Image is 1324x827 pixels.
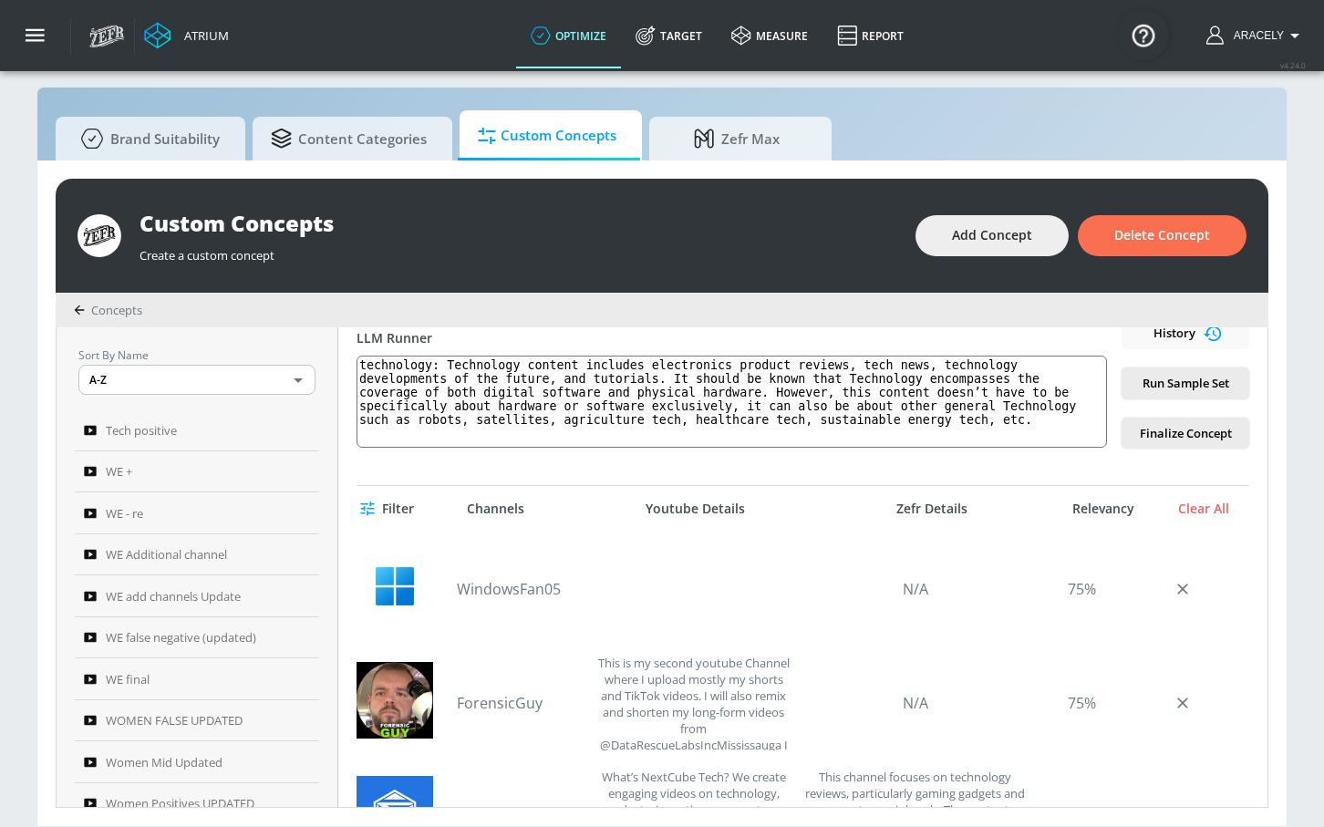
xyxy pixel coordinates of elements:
[1114,224,1210,247] span: Delete Concept
[717,3,822,68] a: measure
[1280,60,1306,70] span: v 4.24.0
[106,543,227,565] span: WE Additional channel
[1122,367,1249,399] button: Run Sample Set
[75,534,319,576] a: WE Additional channel
[1158,501,1249,517] div: Clear All
[1122,418,1249,450] button: Finalize Concept
[357,356,1107,448] textarea: technology: Technology content includes electronics product reviews, tech news, technology develo...
[1078,215,1246,256] button: Delete Concept
[75,575,319,617] a: WE add channels Update
[584,501,806,517] div: Youtube Details
[106,460,132,482] span: WE +
[106,502,143,524] span: WE - re
[106,668,150,690] span: WE final
[75,783,319,825] a: Women Positives UPDATED
[271,117,427,160] span: Content Categories
[1206,25,1306,47] button: Aracely
[144,22,229,49] a: Atrium
[357,492,421,526] button: Filter
[75,451,319,493] a: WE +
[621,3,717,68] a: Target
[457,693,584,713] a: ForensicGuy
[457,579,584,599] a: WindowsFan05
[915,215,1069,256] button: Add Concept
[1058,501,1149,517] div: Relevancy
[140,208,897,238] div: Custom Concepts
[106,626,256,648] span: WE false negative (updated)
[74,302,142,318] div: Concepts
[357,548,433,625] img: UCqrNxTg7S77YqczKekpLByw
[75,492,319,534] a: WE - re
[815,501,1049,517] div: Zefr Details
[822,3,918,68] a: Report
[75,741,319,783] a: Women Mid Updated
[106,419,177,441] span: Tech positive
[74,117,220,160] span: Brand Suitability
[140,238,897,264] div: Create a custom concept
[1136,423,1235,444] span: Finalize Concept
[1037,541,1128,636] div: 75%
[467,501,524,517] div: Channels
[1037,655,1128,750] div: 75%
[106,709,243,731] span: WOMEN FALSE UPDATED
[594,655,794,750] div: This is my second youtube Channel where I upload mostly my shorts and TikTok videos. I will also ...
[478,114,616,158] span: Custom Concepts
[516,3,621,68] a: optimize
[91,302,142,318] span: Concepts
[357,329,1107,346] div: LLM Runner
[75,700,319,742] a: WOMEN FALSE UPDATED
[802,541,1027,636] div: N/A
[106,751,222,773] span: Women Mid Updated
[78,365,315,395] div: A-Z
[364,498,414,521] span: Filter
[952,224,1032,247] span: Add Concept
[78,346,315,365] p: Sort By Name
[802,655,1027,750] div: N/A
[106,585,241,607] span: WE add channels Update
[75,409,319,451] a: Tech positive
[1136,373,1235,394] span: Run Sample Set
[75,617,319,659] a: WE false negative (updated)
[667,117,806,160] span: Zefr Max
[177,27,229,44] div: Atrium
[106,792,254,814] span: Women Positives UPDATED
[357,662,433,739] img: UCeKXxygWgQW2MfnDg7vVPXA
[1226,29,1284,42] span: Aracely
[1118,9,1169,60] button: Open Resource Center
[75,658,319,700] a: WE final
[457,807,584,827] a: NextCube Tech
